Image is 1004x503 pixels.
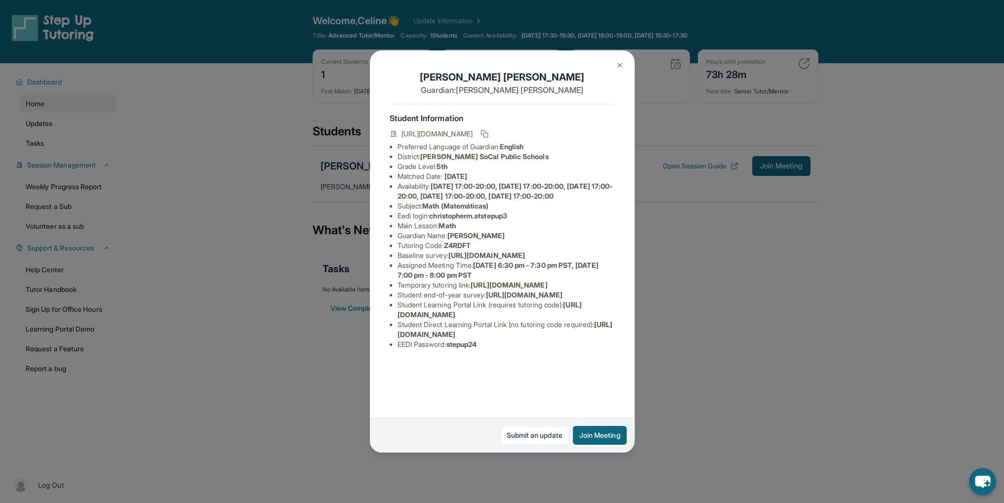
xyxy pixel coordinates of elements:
[398,231,615,241] li: Guardian Name :
[500,142,524,151] span: English
[398,142,615,152] li: Preferred Language of Guardian:
[422,202,488,210] span: Math (Matemáticas)
[398,162,615,171] li: Grade Level:
[398,300,615,320] li: Student Learning Portal Link (requires tutoring code) :
[439,221,455,230] span: Math
[398,261,599,279] span: [DATE] 6:30 pm - 7:30 pm PST, [DATE] 7:00 pm - 8:00 pm PST
[398,320,615,339] li: Student Direct Learning Portal Link (no tutoring code required) :
[485,291,562,299] span: [URL][DOMAIN_NAME]
[471,281,547,289] span: [URL][DOMAIN_NAME]
[479,128,490,140] button: Copy link
[398,182,613,200] span: [DATE] 17:00-20:00, [DATE] 17:00-20:00, [DATE] 17:00-20:00, [DATE] 17:00-20:00, [DATE] 17:00-20:00
[398,280,615,290] li: Temporary tutoring link :
[429,211,507,220] span: christopherm.atstepup3
[398,181,615,201] li: Availability:
[444,172,467,180] span: [DATE]
[420,152,548,161] span: [PERSON_NAME] SoCal Public Schools
[390,70,615,84] h1: [PERSON_NAME] [PERSON_NAME]
[398,221,615,231] li: Main Lesson :
[390,112,615,124] h4: Student Information
[444,241,471,250] span: Z4RDFT
[398,290,615,300] li: Student end-of-year survey :
[398,152,615,162] li: District:
[616,61,624,69] img: Close Icon
[398,260,615,280] li: Assigned Meeting Time :
[398,171,615,181] li: Matched Date:
[446,340,477,348] span: stepup24
[390,84,615,96] p: Guardian: [PERSON_NAME] [PERSON_NAME]
[398,251,615,260] li: Baseline survey :
[398,211,615,221] li: Eedi login :
[398,201,615,211] li: Subject :
[500,426,569,445] a: Submit an update
[437,162,447,170] span: 5th
[969,468,996,495] button: chat-button
[398,339,615,349] li: EEDI Password :
[573,426,627,445] button: Join Meeting
[398,241,615,251] li: Tutoring Code :
[448,251,525,259] span: [URL][DOMAIN_NAME]
[402,129,473,139] span: [URL][DOMAIN_NAME]
[447,231,505,240] span: [PERSON_NAME]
